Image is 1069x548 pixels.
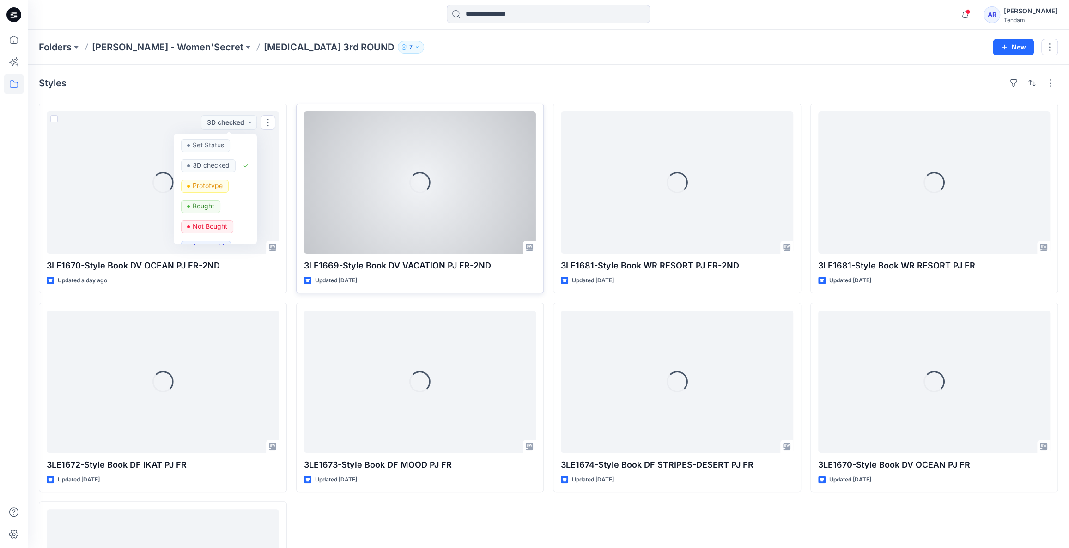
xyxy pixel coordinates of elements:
[818,458,1051,471] p: 3LE1670-Style Book DV OCEAN PJ FR
[193,220,227,232] p: Not Bought
[561,259,793,272] p: 3LE1681-Style Book WR RESORT PJ FR-2ND
[398,41,424,54] button: 7
[47,259,279,272] p: 3LE1670-Style Book DV OCEAN PJ FR-2ND
[315,276,357,286] p: Updated [DATE]
[561,458,793,471] p: 3LE1674-Style Book DF STRIPES-DESERT PJ FR
[304,259,536,272] p: 3LE1669-Style Book DV VACATION PJ FR-2ND
[193,180,223,192] p: Prototype
[193,241,225,253] p: Approval 1
[58,276,107,286] p: Updated a day ago
[92,41,243,54] a: [PERSON_NAME] - Women'Secret
[193,139,224,151] p: Set Status
[829,475,871,485] p: Updated [DATE]
[572,475,614,485] p: Updated [DATE]
[193,159,230,171] p: 3D checked
[829,276,871,286] p: Updated [DATE]
[984,6,1000,23] div: AR
[47,458,279,471] p: 3LE1672-Style Book DF IKAT PJ FR
[39,41,72,54] a: Folders
[1004,6,1057,17] div: [PERSON_NAME]
[304,458,536,471] p: 3LE1673-Style Book DF MOOD PJ FR
[264,41,394,54] p: [MEDICAL_DATA] 3rd ROUND
[572,276,614,286] p: Updated [DATE]
[39,78,67,89] h4: Styles
[409,42,413,52] p: 7
[315,475,357,485] p: Updated [DATE]
[818,259,1051,272] p: 3LE1681-Style Book WR RESORT PJ FR
[193,200,214,212] p: Bought
[1004,17,1057,24] div: Tendam
[58,475,100,485] p: Updated [DATE]
[993,39,1034,55] button: New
